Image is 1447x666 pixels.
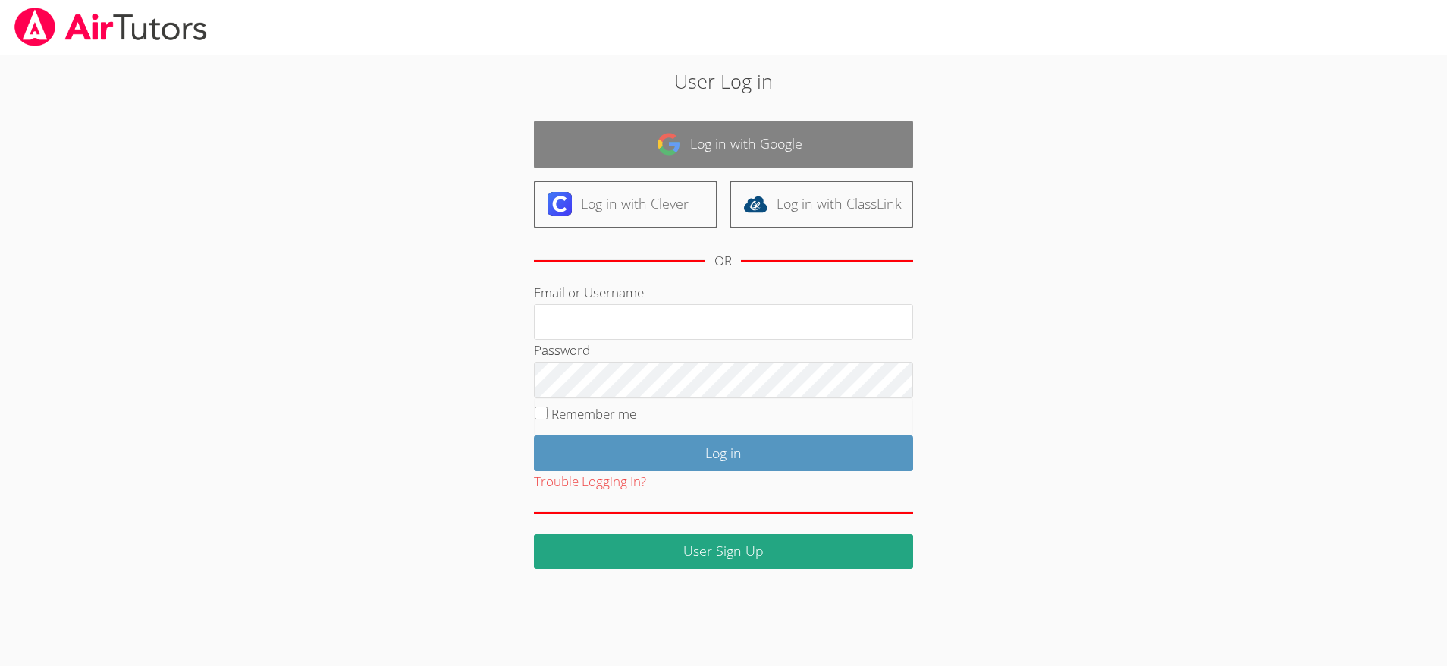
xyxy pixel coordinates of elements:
[730,181,913,228] a: Log in with ClassLink
[743,192,767,216] img: classlink-logo-d6bb404cc1216ec64c9a2012d9dc4662098be43eaf13dc465df04b49fa7ab582.svg
[534,435,913,471] input: Log in
[534,471,646,493] button: Trouble Logging In?
[534,121,913,168] a: Log in with Google
[714,250,732,272] div: OR
[534,341,590,359] label: Password
[551,405,636,423] label: Remember me
[534,284,644,301] label: Email or Username
[534,534,913,570] a: User Sign Up
[657,132,681,156] img: google-logo-50288ca7cdecda66e5e0955fdab243c47b7ad437acaf1139b6f446037453330a.svg
[534,181,717,228] a: Log in with Clever
[548,192,572,216] img: clever-logo-6eab21bc6e7a338710f1a6ff85c0baf02591cd810cc4098c63d3a4b26e2feb20.svg
[13,8,209,46] img: airtutors_banner-c4298cdbf04f3fff15de1276eac7730deb9818008684d7c2e4769d2f7ddbe033.png
[333,67,1114,96] h2: User Log in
